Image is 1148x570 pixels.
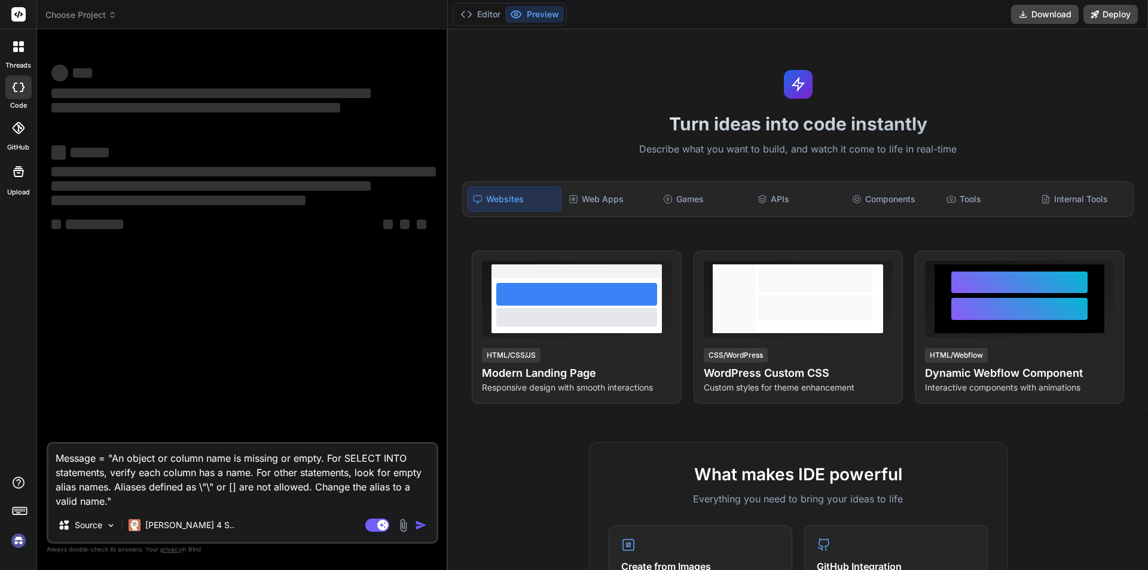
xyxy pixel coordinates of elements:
[455,113,1141,135] h1: Turn ideas into code instantly
[1036,187,1128,212] div: Internal Tools
[48,444,436,508] textarea: Message = "An object or column name is missing or empty. For SELECT INTO statements, verify each ...
[456,6,505,23] button: Editor
[925,365,1114,382] h4: Dynamic Webflow Component
[482,365,671,382] h4: Modern Landing Page
[71,148,109,157] span: ‌
[51,89,371,98] span: ‌
[704,348,768,362] div: CSS/WordPress
[658,187,750,212] div: Games
[10,100,27,111] label: code
[468,187,561,212] div: Websites
[1011,5,1079,24] button: Download
[5,60,31,71] label: threads
[564,187,656,212] div: Web Apps
[482,382,671,394] p: Responsive design with smooth interactions
[66,220,123,229] span: ‌
[396,519,410,532] img: attachment
[51,103,340,112] span: ‌
[417,220,426,229] span: ‌
[7,142,29,153] label: GitHub
[51,196,306,205] span: ‌
[847,187,939,212] div: Components
[925,348,988,362] div: HTML/Webflow
[73,68,92,78] span: ‌
[51,220,61,229] span: ‌
[753,187,845,212] div: APIs
[609,462,988,487] h2: What makes IDE powerful
[1083,5,1138,24] button: Deploy
[400,220,410,229] span: ‌
[51,65,68,81] span: ‌
[8,531,29,551] img: signin
[415,519,427,531] img: icon
[51,167,436,176] span: ‌
[704,365,893,382] h4: WordPress Custom CSS
[609,492,988,506] p: Everything you need to bring your ideas to life
[106,520,116,531] img: Pick Models
[51,181,371,191] span: ‌
[455,142,1141,157] p: Describe what you want to build, and watch it come to life in real-time
[160,545,182,553] span: privacy
[47,544,438,555] p: Always double-check its answers. Your in Bind
[75,519,102,531] p: Source
[942,187,1034,212] div: Tools
[45,9,117,21] span: Choose Project
[925,382,1114,394] p: Interactive components with animations
[482,348,541,362] div: HTML/CSS/JS
[505,6,564,23] button: Preview
[129,519,141,531] img: Claude 4 Sonnet
[704,382,893,394] p: Custom styles for theme enhancement
[7,187,30,197] label: Upload
[51,145,66,160] span: ‌
[145,519,234,531] p: [PERSON_NAME] 4 S..
[383,220,393,229] span: ‌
